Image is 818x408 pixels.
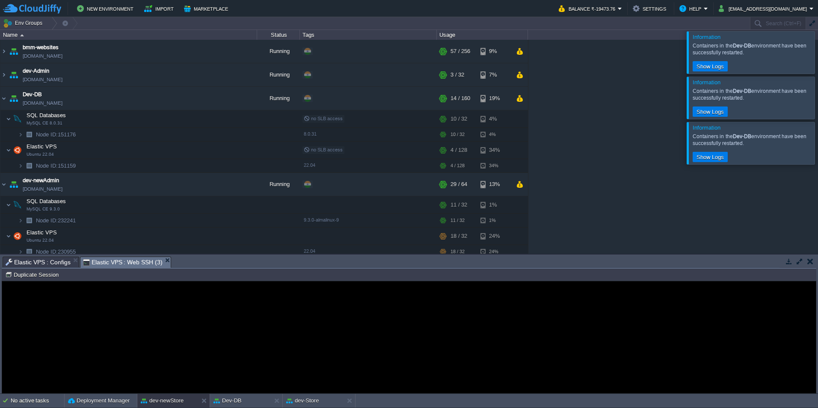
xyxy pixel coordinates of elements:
a: Elastic VPSUbuntu 22.04 [26,229,58,236]
img: AMDAwAAAACH5BAEAAAAALAAAAAABAAEAAAICRAEAOw== [12,196,24,213]
span: 8.0.31 [304,131,317,136]
div: 34% [480,159,508,172]
button: Import [144,3,176,14]
img: AMDAwAAAACH5BAEAAAAALAAAAAABAAEAAAICRAEAOw== [12,228,24,245]
div: 11 / 32 [450,196,467,213]
button: dev-Store [286,396,319,405]
button: Deployment Manager [68,396,130,405]
div: 24% [480,228,508,245]
div: 29 / 64 [450,173,467,196]
b: Dev-DB [733,43,751,49]
a: Dev-DB [23,90,42,99]
button: Show Logs [694,62,726,70]
div: Running [257,87,300,110]
button: dev-newStore [141,396,184,405]
a: Node ID:232241 [35,217,77,224]
button: Help [679,3,704,14]
img: AMDAwAAAACH5BAEAAAAALAAAAAABAAEAAAICRAEAOw== [6,228,11,245]
span: [DOMAIN_NAME] [23,99,62,107]
div: 1% [480,196,508,213]
span: Ubuntu 22.04 [27,152,54,157]
div: Containers in the environment have been successfully restarted. [693,88,812,101]
span: Elastic VPS [26,229,58,236]
a: bmm-websites [23,43,59,52]
span: 230955 [35,248,77,255]
div: 4 / 128 [450,142,467,159]
span: Ubuntu 22.04 [27,238,54,243]
div: Running [257,173,300,196]
div: 34% [480,142,508,159]
img: AMDAwAAAACH5BAEAAAAALAAAAAABAAEAAAICRAEAOw== [12,142,24,159]
span: MySQL CE 8.0.31 [27,121,62,126]
img: AMDAwAAAACH5BAEAAAAALAAAAAABAAEAAAICRAEAOw== [18,245,23,258]
img: AMDAwAAAACH5BAEAAAAALAAAAAABAAEAAAICRAEAOw== [18,159,23,172]
a: dev-newAdmin [23,176,59,185]
img: AMDAwAAAACH5BAEAAAAALAAAAAABAAEAAAICRAEAOw== [23,245,35,258]
button: Dev-DB [213,396,242,405]
div: 18 / 32 [450,245,465,258]
span: MySQL CE 9.3.0 [27,207,60,212]
span: Information [693,124,720,131]
div: 1% [480,214,508,227]
button: [EMAIL_ADDRESS][DOMAIN_NAME] [719,3,809,14]
img: AMDAwAAAACH5BAEAAAAALAAAAAABAAEAAAICRAEAOw== [0,40,7,63]
span: 9.3.0-almalinux-9 [304,217,339,222]
button: New Environment [77,3,136,14]
span: SQL Databases [26,112,67,119]
a: Node ID:151176 [35,131,77,138]
a: Node ID:230955 [35,248,77,255]
span: 232241 [35,217,77,224]
a: Node ID:151159 [35,162,77,169]
div: Running [257,40,300,63]
span: [DOMAIN_NAME] [23,185,62,193]
b: Dev-DB [733,133,751,139]
span: no SLB access [304,116,343,121]
span: 151176 [35,131,77,138]
span: Node ID: [36,131,58,138]
div: Name [1,30,257,40]
span: Node ID: [36,248,58,255]
span: Elastic VPS [26,143,58,150]
a: SQL DatabasesMySQL CE 8.0.31 [26,112,67,118]
img: AMDAwAAAACH5BAEAAAAALAAAAAABAAEAAAICRAEAOw== [23,214,35,227]
span: Information [693,79,720,86]
span: Node ID: [36,217,58,224]
div: 9% [480,40,508,63]
img: AMDAwAAAACH5BAEAAAAALAAAAAABAAEAAAICRAEAOw== [6,196,11,213]
div: 10 / 32 [450,128,465,141]
img: CloudJiffy [3,3,61,14]
div: 18 / 32 [450,228,467,245]
span: Elastic VPS : Web SSH (3) [83,257,163,268]
div: Containers in the environment have been successfully restarted. [693,133,812,147]
img: AMDAwAAAACH5BAEAAAAALAAAAAABAAEAAAICRAEAOw== [0,63,7,86]
button: Show Logs [694,153,726,161]
span: [DOMAIN_NAME] [23,52,62,60]
button: Balance ₹-19473.76 [559,3,618,14]
div: 4% [480,128,508,141]
img: AMDAwAAAACH5BAEAAAAALAAAAAABAAEAAAICRAEAOw== [8,173,20,196]
div: 24% [480,245,508,258]
div: 4 / 128 [450,159,465,172]
span: SQL Databases [26,198,67,205]
span: 151159 [35,162,77,169]
span: 22.04 [304,248,315,254]
button: Marketplace [184,3,231,14]
img: AMDAwAAAACH5BAEAAAAALAAAAAABAAEAAAICRAEAOw== [23,159,35,172]
img: AMDAwAAAACH5BAEAAAAALAAAAAABAAEAAAICRAEAOw== [18,214,23,227]
div: No active tasks [11,394,64,408]
a: dev-Admin [23,67,49,75]
img: AMDAwAAAACH5BAEAAAAALAAAAAABAAEAAAICRAEAOw== [8,40,20,63]
a: SQL DatabasesMySQL CE 9.3.0 [26,198,67,204]
span: Elastic VPS : Configs [6,257,71,267]
div: 57 / 256 [450,40,470,63]
div: 4% [480,110,508,127]
img: AMDAwAAAACH5BAEAAAAALAAAAAABAAEAAAICRAEAOw== [0,87,7,110]
img: AMDAwAAAACH5BAEAAAAALAAAAAABAAEAAAICRAEAOw== [8,63,20,86]
iframe: chat widget [782,374,809,399]
div: 10 / 32 [450,110,467,127]
img: AMDAwAAAACH5BAEAAAAALAAAAAABAAEAAAICRAEAOw== [23,128,35,141]
div: Tags [300,30,436,40]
